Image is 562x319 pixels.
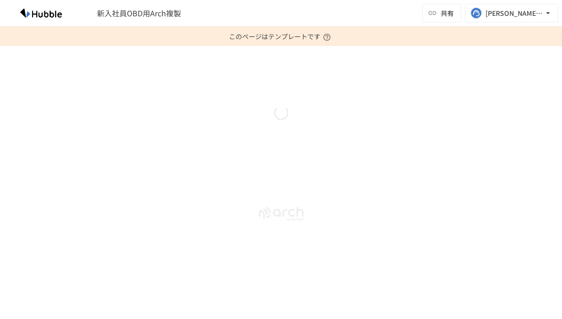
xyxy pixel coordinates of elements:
[11,6,71,20] img: HzDRNkGCf7KYO4GfwKnzITak6oVsp5RHeZBEM1dQFiQ
[441,8,454,18] span: 共有
[97,7,181,19] span: 新入社員OBD用Arch複製
[229,27,333,46] p: このページはテンプレートです
[422,4,461,22] button: 共有
[465,4,558,22] button: [PERSON_NAME][EMAIL_ADDRESS][PERSON_NAME][DOMAIN_NAME]
[486,7,543,19] div: [PERSON_NAME][EMAIL_ADDRESS][PERSON_NAME][DOMAIN_NAME]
